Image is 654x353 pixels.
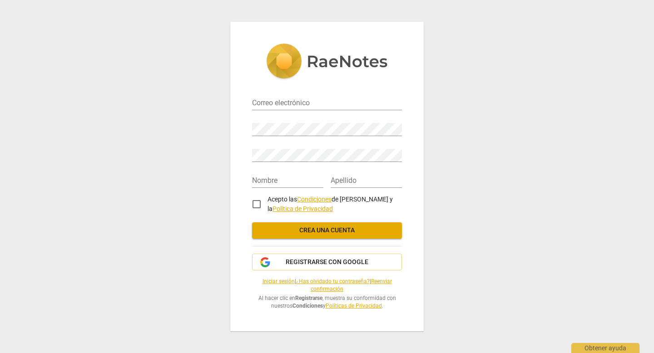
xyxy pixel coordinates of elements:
[252,222,402,239] button: Crea una cuenta
[272,205,333,212] a: Política de Privacidad
[326,303,382,309] a: Políticas de Privacidad
[292,303,323,309] b: Condiciones
[252,254,402,271] button: Registrarse con Google
[296,278,370,284] a: ¿Has olvidado tu contraseña?
[266,44,388,81] img: 5ac2273c67554f335776073100b6d88f.svg
[311,278,392,292] a: Reenviar confirmación
[263,278,295,284] a: Iniciar sesión
[252,278,402,293] span: | |
[571,343,639,353] div: Obtener ayuda
[259,226,395,235] span: Crea una cuenta
[286,258,368,267] span: Registrarse con Google
[252,294,402,309] span: Al hacer clic en , muestra su conformidad con nuestros y .
[295,295,322,301] b: Registrarse
[268,196,393,212] span: Acepto las de [PERSON_NAME] y la
[297,196,332,203] a: Condiciones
